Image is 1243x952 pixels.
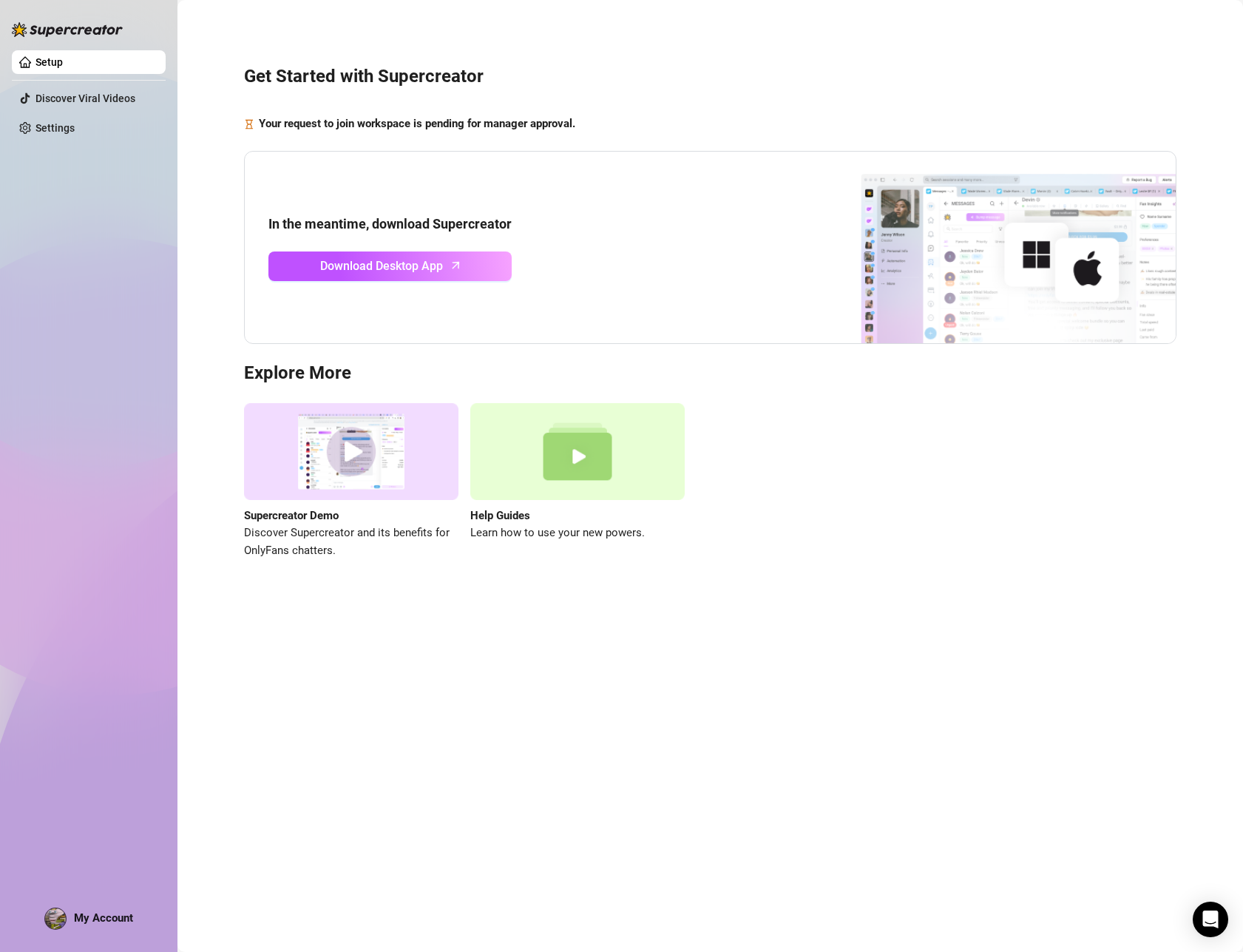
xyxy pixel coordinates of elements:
[447,257,464,274] span: arrow-up
[244,403,458,559] a: Supercreator DemoDiscover Supercreator and its benefits for OnlyFans chatters.
[244,362,1176,385] h3: Explore More
[244,115,254,133] span: hourglass
[45,908,66,929] img: ACg8ocIjlNmhJmeHqjcVfUbBoVxXFwUCYAi-XZ1_ITRaIimUXqUet7RB1w=s96-c
[244,524,458,559] span: Discover Supercreator and its benefits for OnlyFans chatters.
[470,403,685,559] a: Help GuidesLearn how to use your new powers.
[12,22,123,37] img: logo-BBDzfeDw.svg
[1193,902,1228,937] div: Open Intercom Messenger
[244,65,1176,89] h3: Get Started with Supercreator
[470,403,685,500] img: help guides
[268,251,512,281] a: Download Desktop Apparrow-up
[470,524,685,542] span: Learn how to use your new powers.
[244,403,458,500] img: supercreator demo
[320,257,443,275] span: Download Desktop App
[806,152,1176,344] img: download app
[259,117,575,130] strong: Your request to join workspace is pending for manager approval.
[244,509,339,522] strong: Supercreator Demo
[470,509,530,522] strong: Help Guides
[35,122,75,134] a: Settings
[74,911,133,925] span: My Account
[35,56,63,68] a: Setup
[268,216,512,232] strong: In the meantime, download Supercreator
[35,92,135,104] a: Discover Viral Videos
